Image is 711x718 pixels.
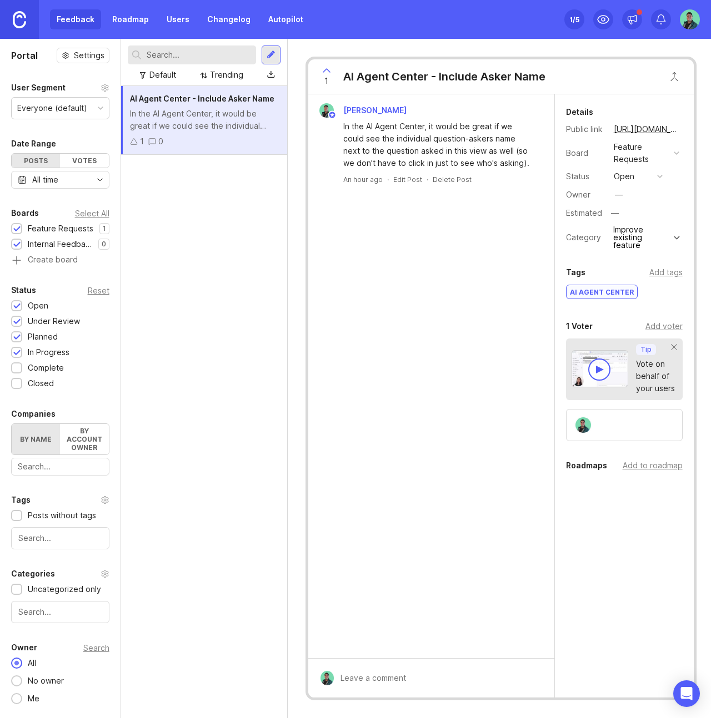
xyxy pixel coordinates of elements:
div: 0 [158,135,163,148]
label: By name [12,424,60,454]
div: Closed [28,377,54,390]
span: 1 [324,75,328,87]
div: AI Agent Center [567,285,637,299]
div: Status [566,170,605,183]
div: Estimated [566,209,602,217]
p: 1 [103,224,106,233]
div: 1 /5 [569,12,579,27]
div: Posts without tags [28,509,96,522]
img: member badge [328,111,336,119]
div: Roadmaps [566,459,607,472]
img: Noah [679,9,702,29]
div: All time [32,174,58,186]
div: Status [11,284,36,297]
div: Feature Requests [614,141,669,165]
img: video-thumbnail-vote-d41b83416815613422e2ca741bf692cc.jpg [572,350,628,387]
div: Under Review [28,315,80,327]
div: Everyone (default) [17,102,87,114]
div: Complete [28,362,64,374]
div: Category [566,231,605,244]
button: 1/5 [564,9,584,29]
div: Default [149,69,176,81]
img: Noah [319,671,335,685]
div: All [22,657,42,669]
a: Autopilot [262,9,310,29]
span: Settings [74,50,104,61]
img: Noah [574,417,592,433]
input: Search... [18,461,103,473]
div: Boards [11,206,39,220]
div: Improve existing feature [613,226,671,249]
a: Users [160,9,196,29]
div: User Segment [11,81,66,94]
div: Select All [75,210,109,216]
div: Owner [566,189,605,201]
p: Tip [640,345,652,354]
div: Add voter [645,320,683,332]
div: Internal Feedback [28,238,93,250]
input: Search... [147,49,252,61]
div: Reset [88,287,109,294]
img: Noah [318,103,334,118]
div: Open [28,300,48,312]
label: By account owner [60,424,108,454]
div: Companies [11,407,56,421]
p: 0 [102,240,106,249]
h1: Portal [11,49,38,62]
button: Close button [663,65,685,88]
div: Add tags [649,266,683,279]
div: Open Intercom Messenger [673,680,700,707]
div: — [615,189,623,201]
div: Planned [28,331,58,343]
div: Details [566,105,593,119]
div: · [387,175,389,184]
input: Search... [18,606,102,618]
div: · [427,175,428,184]
div: Edit Post [393,175,422,184]
a: Create board [11,256,109,266]
div: 1 Voter [566,320,593,333]
svg: toggle icon [91,175,109,184]
div: AI Agent Center - Include Asker Name [343,69,545,84]
div: Date Range [11,137,56,150]
div: Uncategorized only [28,583,101,595]
div: Votes [60,154,108,168]
div: Posts [12,154,60,168]
div: Add to roadmap [623,459,683,472]
div: No owner [22,675,69,687]
input: Search... [18,532,102,544]
div: In Progress [28,346,69,358]
div: Search [83,645,109,651]
a: Roadmap [106,9,156,29]
a: Changelog [201,9,257,29]
div: Vote on behalf of your users [636,358,675,395]
div: Owner [11,641,37,654]
div: Me [22,692,45,705]
button: Settings [57,48,109,63]
a: [URL][DOMAIN_NAME] [610,122,683,136]
a: An hour ago [343,175,383,184]
div: open [614,170,634,183]
a: AI Agent Center - Include Asker NameIn the AI Agent Center, it would be great if we could see the... [121,86,287,155]
div: Board [566,147,605,159]
div: 1 [140,135,144,148]
button: Noah [680,9,700,29]
div: Feature Requests [28,223,93,235]
div: Tags [566,266,585,279]
div: Tags [11,493,31,507]
span: [PERSON_NAME] [343,105,407,115]
div: — [608,206,622,220]
span: AI Agent Center - Include Asker Name [130,94,274,103]
div: In the AI Agent Center, it would be great if we could see the individual question-askers name nex... [343,120,532,169]
div: Delete Post [433,175,472,184]
div: Public link [566,123,605,135]
img: Canny Home [13,11,26,28]
div: Trending [210,69,243,81]
div: In the AI Agent Center, it would be great if we could see the individual question-askers name nex... [130,108,278,132]
div: Categories [11,567,55,580]
a: Noah[PERSON_NAME] [313,103,415,118]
